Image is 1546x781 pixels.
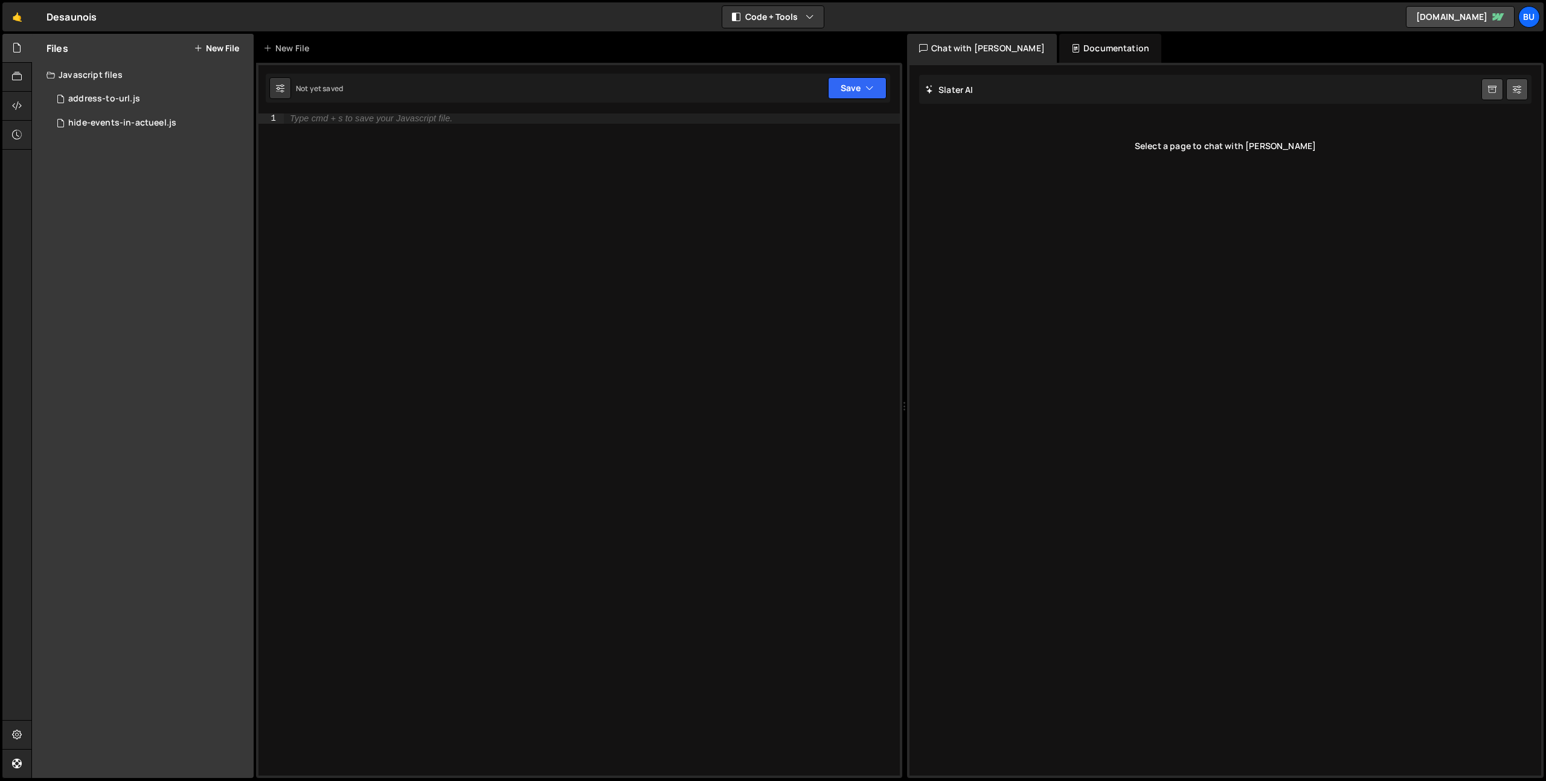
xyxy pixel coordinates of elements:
div: Chat with [PERSON_NAME] [907,34,1057,63]
div: Desaunois [47,10,97,24]
div: Not yet saved [296,83,343,94]
h2: Files [47,42,68,55]
div: 1 [258,113,284,124]
button: New File [194,43,239,53]
button: Code + Tools [722,6,824,28]
a: [DOMAIN_NAME] [1406,6,1515,28]
div: hide-events-in-actueel.js [68,118,176,129]
div: Documentation [1059,34,1161,63]
div: Type cmd + s to save your Javascript file. [290,114,452,123]
a: Bu [1518,6,1540,28]
div: 14575/37702.js [47,111,254,135]
div: New File [263,42,314,54]
button: Save [828,77,887,99]
a: 🤙 [2,2,32,31]
div: address-to-url.js [68,94,140,104]
div: 14575/37681.js [47,87,254,111]
div: Javascript files [32,63,254,87]
div: Select a page to chat with [PERSON_NAME] [919,122,1532,170]
h2: Slater AI [925,84,973,95]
